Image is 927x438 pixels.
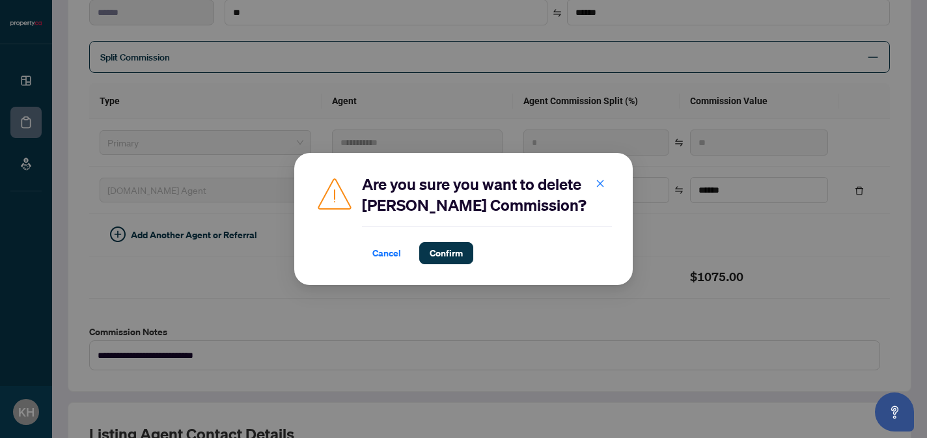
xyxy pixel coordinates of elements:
span: Confirm [430,243,463,264]
button: Open asap [875,392,914,431]
h2: Are you sure you want to delete [PERSON_NAME] Commission? [362,174,612,215]
span: close [596,179,605,188]
span: Cancel [372,243,401,264]
button: Cancel [362,242,411,264]
button: Confirm [419,242,473,264]
img: Caution Icon [315,174,354,213]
